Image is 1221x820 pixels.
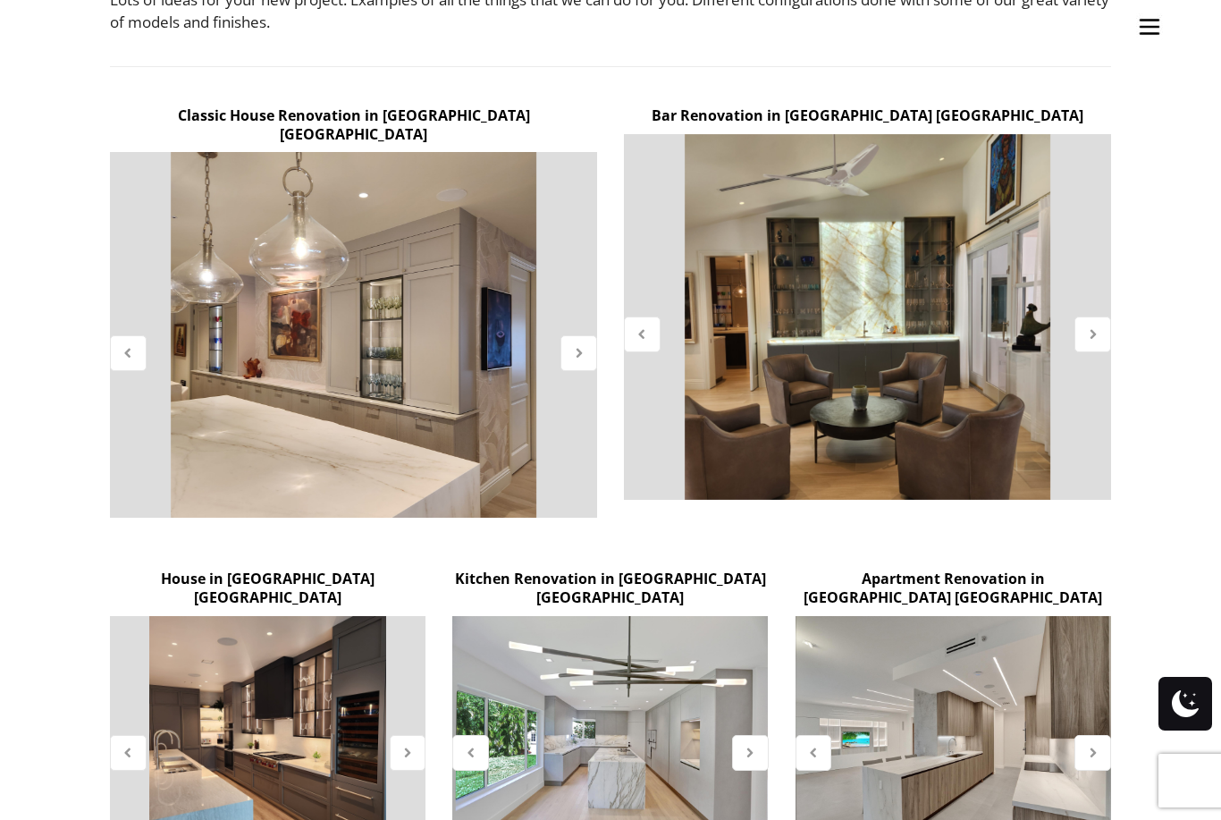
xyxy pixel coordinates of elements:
h2: Apartment Renovation in [GEOGRAPHIC_DATA] [GEOGRAPHIC_DATA] [796,561,1111,616]
h2: Bar Renovation in [GEOGRAPHIC_DATA] [GEOGRAPHIC_DATA] [652,97,1083,134]
h2: Classic House Renovation in [GEOGRAPHIC_DATA] [GEOGRAPHIC_DATA] [110,97,597,153]
h2: House in [GEOGRAPHIC_DATA] [GEOGRAPHIC_DATA] [110,561,425,616]
h2: Kitchen Renovation in [GEOGRAPHIC_DATA] [GEOGRAPHIC_DATA] [452,561,768,616]
img: burger-menu-svgrepo-com-30x30.jpg [1136,13,1163,40]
